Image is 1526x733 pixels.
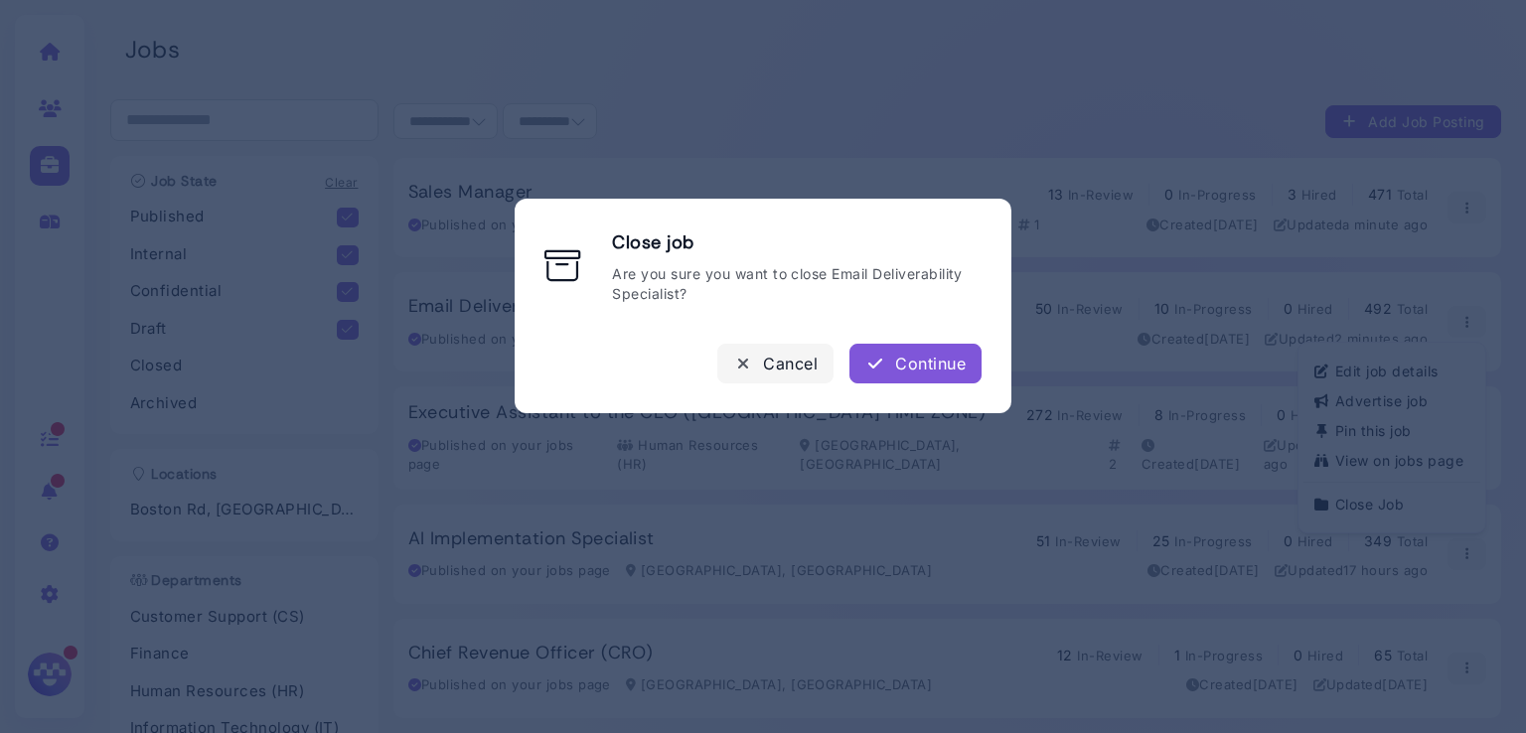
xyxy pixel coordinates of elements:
[612,264,982,304] p: Are you sure you want to close Email Deliverability Specialist?
[717,344,834,383] button: Cancel
[849,344,982,383] button: Continue
[733,352,818,375] div: Cancel
[612,228,982,256] h3: Close job
[865,352,966,375] div: Continue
